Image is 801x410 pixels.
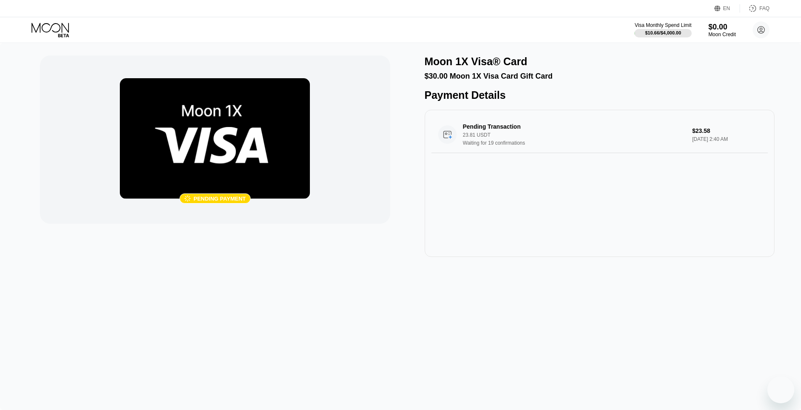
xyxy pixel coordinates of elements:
[425,89,775,101] div: Payment Details
[425,72,775,81] div: $30.00 Moon 1X Visa Card Gift Card
[634,22,691,28] div: Visa Monthly Spend Limit
[463,132,686,138] div: 23.81 USDT
[708,23,736,37] div: $0.00Moon Credit
[759,5,769,11] div: FAQ
[740,4,769,13] div: FAQ
[692,136,761,142] div: [DATE] 2:40 AM
[692,127,761,134] div: $23.58
[708,32,736,37] div: Moon Credit
[708,23,736,32] div: $0.00
[463,140,686,146] div: Waiting for 19 confirmations
[184,195,191,202] div: 
[714,4,740,13] div: EN
[767,376,794,403] iframe: Кнопка запуска окна обмена сообщениями
[723,5,730,11] div: EN
[425,56,527,68] div: Moon 1X Visa® Card
[634,22,691,37] div: Visa Monthly Spend Limit$10.66/$4,000.00
[463,123,670,130] div: Pending Transaction
[645,30,681,35] div: $10.66 / $4,000.00
[193,196,246,202] div: Pending payment
[431,116,768,153] div: Pending Transaction23.81 USDTWaiting for 19 confirmations$23.58[DATE] 2:40 AM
